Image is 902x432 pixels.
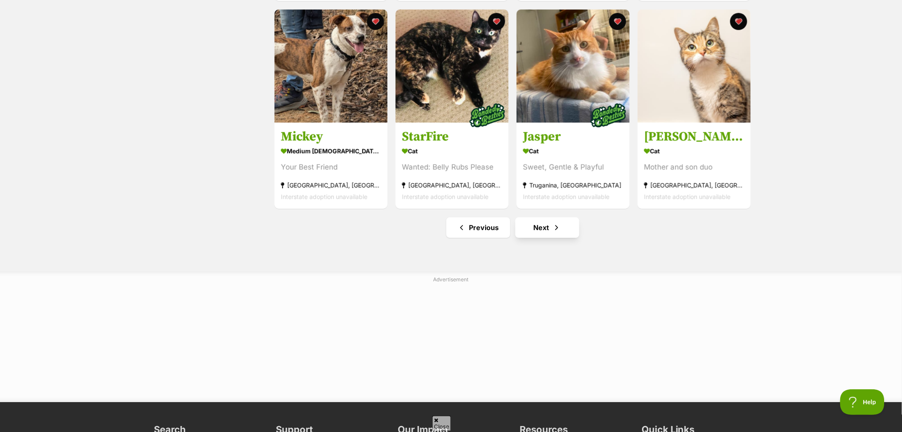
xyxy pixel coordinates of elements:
h3: [PERSON_NAME] & [PERSON_NAME] - In [PERSON_NAME] care in [GEOGRAPHIC_DATA] [644,128,744,145]
nav: Pagination [274,217,752,238]
img: StarFire [396,9,509,123]
div: medium [DEMOGRAPHIC_DATA] Dog [281,145,381,157]
div: Your Best Friend [281,161,381,173]
span: Interstate adoption unavailable [402,193,489,200]
img: Mickey [275,9,387,123]
h3: Jasper [523,128,623,145]
div: Truganina, [GEOGRAPHIC_DATA] [523,179,623,191]
a: Mickey medium [DEMOGRAPHIC_DATA] Dog Your Best Friend [GEOGRAPHIC_DATA], [GEOGRAPHIC_DATA] Inters... [275,122,387,209]
span: Interstate adoption unavailable [644,193,731,200]
a: [PERSON_NAME] & [PERSON_NAME] - In [PERSON_NAME] care in [GEOGRAPHIC_DATA] Cat Mother and son duo... [638,122,751,209]
a: Jasper Cat Sweet, Gentle & Playful Truganina, [GEOGRAPHIC_DATA] Interstate adoption unavailable f... [517,122,630,209]
span: Interstate adoption unavailable [281,193,367,200]
iframe: Help Scout Beacon - Open [840,389,885,415]
div: Cat [523,145,623,157]
div: Wanted: Belly Rubs Please [402,161,502,173]
span: Interstate adoption unavailable [523,193,610,200]
div: Mother and son duo [644,161,744,173]
button: favourite [730,13,747,30]
a: Previous page [446,217,510,238]
div: Cat [644,145,744,157]
div: Cat [402,145,502,157]
img: Esther & Everett - In foster care in Flemington [638,9,751,123]
h3: Mickey [281,128,381,145]
div: [GEOGRAPHIC_DATA], [GEOGRAPHIC_DATA] [402,179,502,191]
button: favourite [367,13,384,30]
button: favourite [609,13,626,30]
h3: StarFire [402,128,502,145]
img: Jasper [517,9,630,123]
a: StarFire Cat Wanted: Belly Rubs Please [GEOGRAPHIC_DATA], [GEOGRAPHIC_DATA] Interstate adoption u... [396,122,509,209]
div: Sweet, Gentle & Playful [523,161,623,173]
div: [GEOGRAPHIC_DATA], [GEOGRAPHIC_DATA] [281,179,381,191]
span: Close [432,416,451,431]
img: bonded besties [466,94,509,137]
img: bonded besties [587,94,630,137]
button: favourite [488,13,505,30]
iframe: Advertisement [244,287,658,394]
div: [GEOGRAPHIC_DATA], [GEOGRAPHIC_DATA] [644,179,744,191]
a: Next page [515,217,579,238]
